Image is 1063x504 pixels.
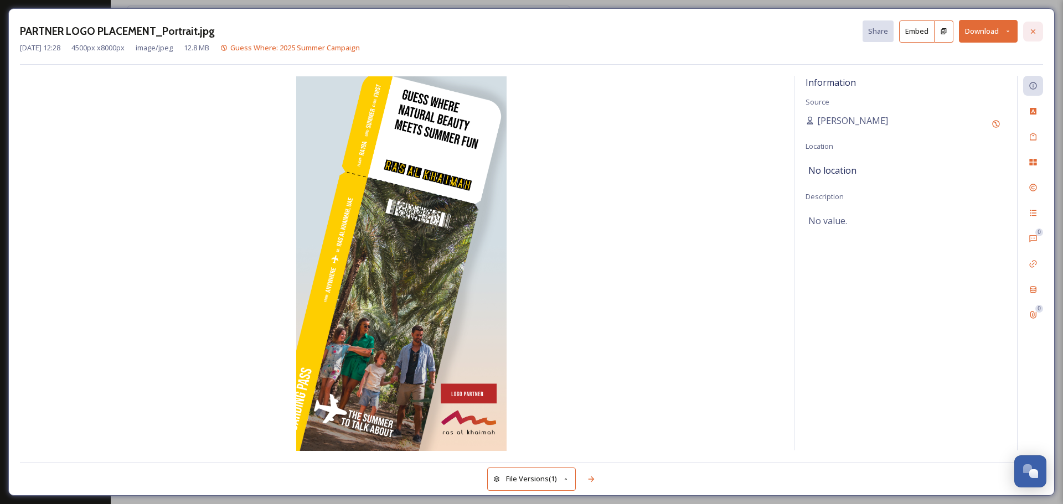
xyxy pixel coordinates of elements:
span: [DATE] 12:28 [20,43,60,53]
div: 0 [1035,305,1043,313]
span: Information [806,76,856,89]
span: 4500 px x 8000 px [71,43,125,53]
span: Description [806,191,844,201]
span: Location [806,141,833,151]
button: Share [863,20,894,42]
span: [PERSON_NAME] [817,114,888,127]
div: 0 [1035,228,1043,236]
button: File Versions(1) [487,467,576,490]
span: No value. [808,214,847,227]
span: Source [806,97,829,107]
img: PARTNER%20LOGO%20PLACEMENT_Portrait.jpg [20,76,783,451]
span: No location [808,164,856,177]
button: Download [959,20,1018,43]
span: Guess Where: 2025 Summer Campaign [230,43,360,53]
button: Embed [899,20,935,43]
h3: PARTNER LOGO PLACEMENT_Portrait.jpg [20,23,215,39]
span: image/jpeg [136,43,173,53]
span: 12.8 MB [184,43,209,53]
button: Open Chat [1014,455,1046,487]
